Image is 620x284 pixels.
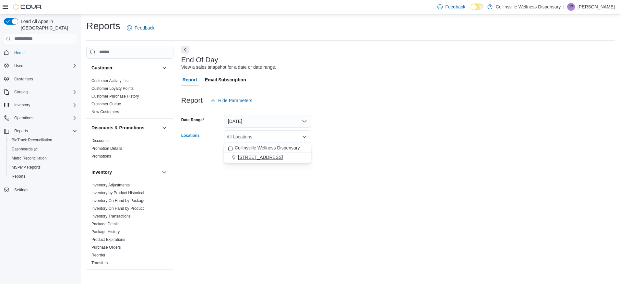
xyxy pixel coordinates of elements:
[12,88,77,96] span: Catalog
[91,260,108,266] span: Transfers
[12,127,30,135] button: Reports
[12,75,36,83] a: Customers
[91,206,144,211] a: Inventory On Hand by Product
[6,163,80,172] button: MSPMP Reports
[12,62,27,70] button: Users
[302,134,307,139] button: Close list of options
[12,165,41,170] span: MSPMP Reports
[91,124,159,131] button: Discounts & Promotions
[12,147,38,152] span: Dashboards
[91,261,108,265] a: Transfers
[91,191,144,195] a: Inventory by Product Historical
[218,97,252,104] span: Hide Parameters
[9,145,77,153] span: Dashboards
[12,75,77,83] span: Customers
[12,114,77,122] span: Operations
[91,214,131,219] span: Inventory Transactions
[91,154,111,159] span: Promotions
[86,77,173,118] div: Customer
[181,46,189,53] button: Next
[569,3,573,11] span: JP
[14,102,30,108] span: Inventory
[91,101,121,107] span: Customer Queue
[9,154,77,162] span: Metrc Reconciliation
[12,101,77,109] span: Inventory
[91,169,159,175] button: Inventory
[9,154,49,162] a: Metrc Reconciliation
[13,4,42,10] img: Cova
[91,146,122,151] a: Promotion Details
[208,94,255,107] button: Hide Parameters
[224,143,311,153] button: Collinsville Wellness Dispensary
[224,153,311,162] button: [STREET_ADDRESS]
[161,64,168,72] button: Customer
[12,137,52,143] span: BioTrack Reconciliation
[1,74,80,84] button: Customers
[91,183,130,187] a: Inventory Adjustments
[91,109,119,114] span: New Customers
[91,198,146,203] span: Inventory On Hand by Package
[91,94,139,99] a: Customer Purchase History
[91,230,120,234] a: Package History
[445,4,465,10] span: Feedback
[91,190,144,195] span: Inventory by Product Historical
[471,4,484,10] input: Dark Mode
[135,25,154,31] span: Feedback
[14,50,25,55] span: Home
[91,124,144,131] h3: Discounts & Promotions
[12,88,30,96] button: Catalog
[91,138,109,143] a: Discounts
[91,221,120,227] span: Package Details
[91,253,105,258] span: Reorder
[9,136,77,144] span: BioTrack Reconciliation
[14,115,33,121] span: Operations
[12,101,33,109] button: Inventory
[6,172,80,181] button: Reports
[91,65,159,71] button: Customer
[14,128,28,134] span: Reports
[181,56,218,64] h3: End Of Day
[91,237,125,242] a: Product Expirations
[471,10,471,11] span: Dark Mode
[86,19,120,32] h1: Reports
[91,214,131,219] a: Inventory Transactions
[91,78,129,83] a: Customer Activity List
[224,143,311,162] div: Choose from the following options
[91,253,105,257] a: Reorder
[563,3,565,11] p: |
[435,0,468,13] a: Feedback
[224,115,311,128] button: [DATE]
[578,3,615,11] p: [PERSON_NAME]
[1,185,80,194] button: Settings
[91,102,121,106] a: Customer Queue
[181,133,200,138] label: Locations
[91,245,121,250] span: Purchase Orders
[91,86,134,91] a: Customer Loyalty Points
[12,174,25,179] span: Reports
[91,154,111,159] a: Promotions
[14,89,28,95] span: Catalog
[161,124,168,132] button: Discounts & Promotions
[12,62,77,70] span: Users
[183,73,197,86] span: Report
[567,3,575,11] div: Jenny Pigford
[205,73,246,86] span: Email Subscription
[6,136,80,145] button: BioTrack Reconciliation
[9,163,77,171] span: MSPMP Reports
[12,49,77,57] span: Home
[6,145,80,154] a: Dashboards
[14,77,33,82] span: Customers
[238,154,283,160] span: [STREET_ADDRESS]
[9,172,28,180] a: Reports
[1,101,80,110] button: Inventory
[6,154,80,163] button: Metrc Reconciliation
[1,61,80,70] button: Users
[181,97,203,104] h3: Report
[91,169,112,175] h3: Inventory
